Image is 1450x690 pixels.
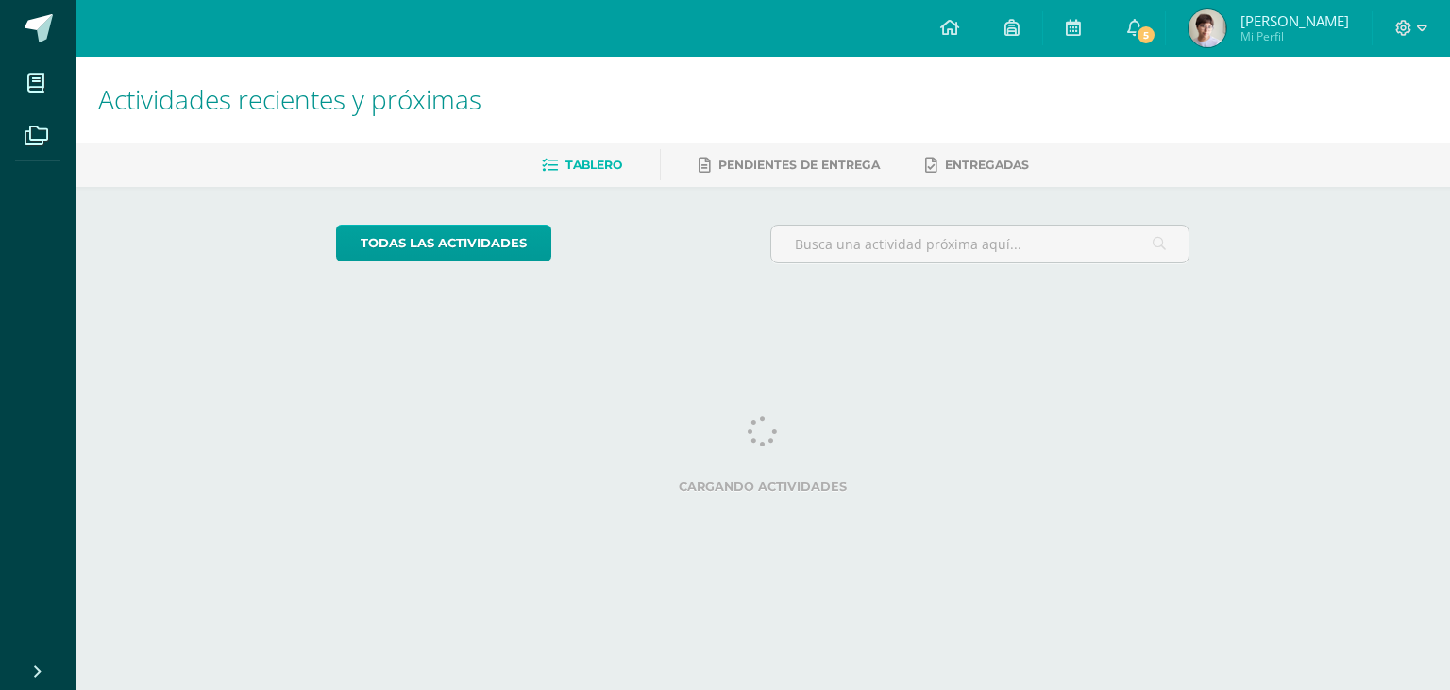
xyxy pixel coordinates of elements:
[542,150,622,180] a: Tablero
[565,158,622,172] span: Tablero
[1240,11,1349,30] span: [PERSON_NAME]
[1240,28,1349,44] span: Mi Perfil
[718,158,880,172] span: Pendientes de entrega
[925,150,1029,180] a: Entregadas
[771,226,1189,262] input: Busca una actividad próxima aquí...
[1189,9,1226,47] img: 8dbe78c588fc18eac20924e492a28903.png
[699,150,880,180] a: Pendientes de entrega
[1135,25,1155,45] span: 5
[945,158,1029,172] span: Entregadas
[336,480,1190,494] label: Cargando actividades
[98,81,481,117] span: Actividades recientes y próximas
[336,225,551,261] a: todas las Actividades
